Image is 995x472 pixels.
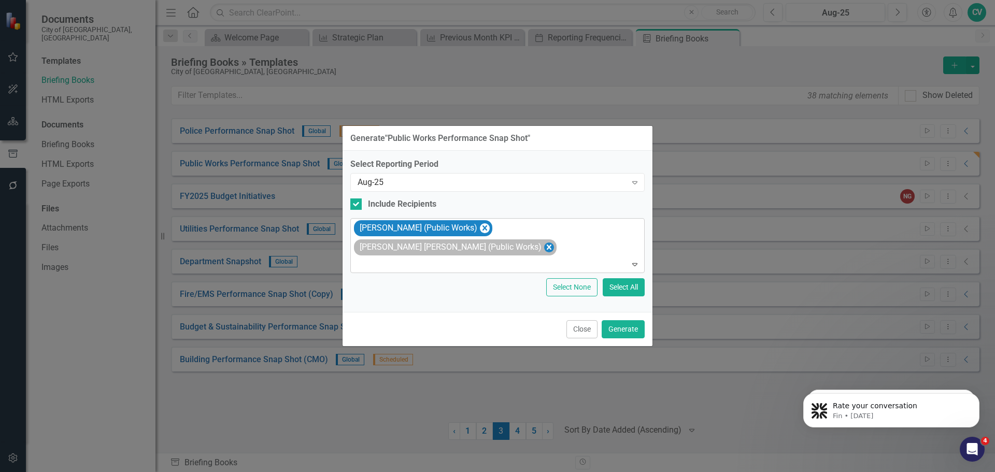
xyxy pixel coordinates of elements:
iframe: Intercom live chat [960,437,985,462]
div: Aug-25 [358,177,627,189]
iframe: Intercom notifications message [788,371,995,444]
span: 4 [981,437,989,445]
button: Select None [546,278,598,296]
button: Close [566,320,598,338]
button: Select All [603,278,645,296]
label: Select Reporting Period [350,159,645,170]
div: [PERSON_NAME] [PERSON_NAME] (Public Works) [357,240,543,255]
div: Remove Juan Robby (Public Works) [544,242,554,252]
div: Generate " Public Works Performance Snap Shot " [350,134,530,143]
div: [PERSON_NAME] (Public Works) [357,221,479,236]
div: Remove Chad Maraj (Public Works) [480,223,490,233]
button: Generate [602,320,645,338]
div: Include Recipients [368,198,436,210]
